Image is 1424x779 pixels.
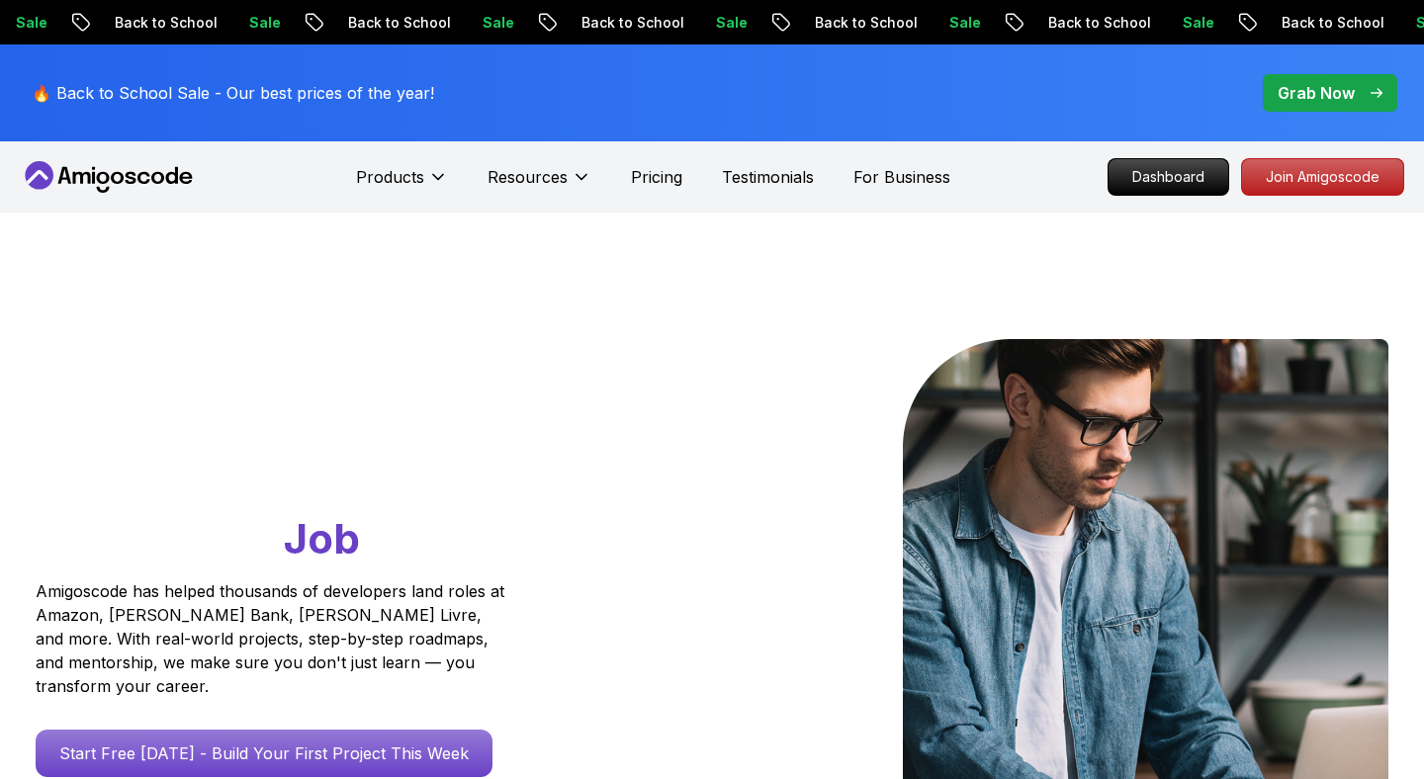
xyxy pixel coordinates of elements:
a: For Business [853,165,950,189]
p: Sale [1165,13,1228,33]
p: Products [356,165,424,189]
h1: Go From Learning to Hired: Master Java, Spring Boot & Cloud Skills That Get You the [36,339,580,567]
p: Dashboard [1109,159,1228,195]
p: 🔥 Back to School Sale - Our best prices of the year! [32,81,434,105]
a: Pricing [631,165,682,189]
span: Job [284,513,360,563]
a: Testimonials [722,165,814,189]
p: Sale [698,13,761,33]
p: Back to School [564,13,698,33]
p: Resources [488,165,568,189]
a: Start Free [DATE] - Build Your First Project This Week [36,730,492,777]
p: Back to School [1264,13,1398,33]
button: Products [356,165,448,205]
p: Back to School [1030,13,1165,33]
p: Grab Now [1278,81,1355,105]
p: Amigoscode has helped thousands of developers land roles at Amazon, [PERSON_NAME] Bank, [PERSON_N... [36,579,510,698]
p: Back to School [97,13,231,33]
button: Resources [488,165,591,205]
p: Back to School [330,13,465,33]
a: Dashboard [1108,158,1229,196]
p: Sale [231,13,295,33]
p: Join Amigoscode [1242,159,1403,195]
p: Sale [932,13,995,33]
a: Join Amigoscode [1241,158,1404,196]
p: Sale [465,13,528,33]
p: Back to School [797,13,932,33]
